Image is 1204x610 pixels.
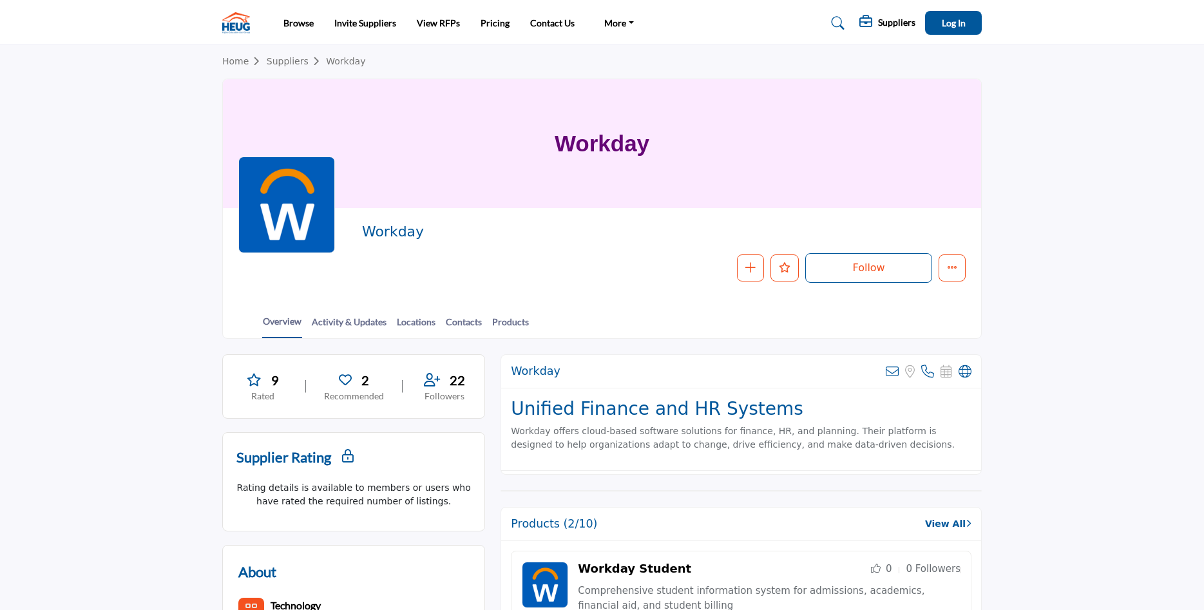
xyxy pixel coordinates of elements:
[886,563,892,575] span: 0
[522,562,568,608] img: Product Logo
[334,17,396,28] a: Invite Suppliers
[511,398,971,420] h2: Unified Finance and HR Systems
[362,224,716,240] h2: Workday
[942,17,966,28] span: Log In
[283,17,314,28] a: Browse
[361,370,369,390] span: 2
[271,370,279,390] span: 9
[578,562,691,575] a: Workday Student
[492,315,530,338] a: Products
[222,56,267,66] a: Home
[311,315,387,338] a: Activity & Updates
[805,253,932,283] button: Follow
[595,14,643,32] a: More
[530,17,575,28] a: Contact Us
[222,12,256,33] img: site Logo
[481,17,510,28] a: Pricing
[236,481,471,508] p: Rating details is available to members or users who have rated the required number of listings.
[906,563,960,575] span: 0 Followers
[450,370,465,390] span: 22
[396,315,436,338] a: Locations
[421,390,470,403] p: Followers
[267,56,326,66] a: Suppliers
[511,365,560,378] h2: Workday
[770,254,799,281] button: Like
[878,17,915,28] h5: Suppliers
[236,446,331,468] h2: Supplier Rating
[925,11,982,35] button: Log In
[925,517,971,531] a: View All
[555,79,649,208] h1: Workday
[819,13,853,33] a: Search
[511,424,971,452] p: Workday offers cloud-based software solutions for finance, HR, and planning. Their platform is de...
[939,254,966,281] button: More details
[262,314,302,338] a: Overview
[326,56,365,66] a: Workday
[238,390,287,403] p: Rated
[417,17,460,28] a: View RFPs
[445,315,483,338] a: Contacts
[859,15,915,31] div: Suppliers
[511,517,597,531] h2: Products (2/10)
[324,390,384,403] p: Recommended
[238,561,276,582] h2: About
